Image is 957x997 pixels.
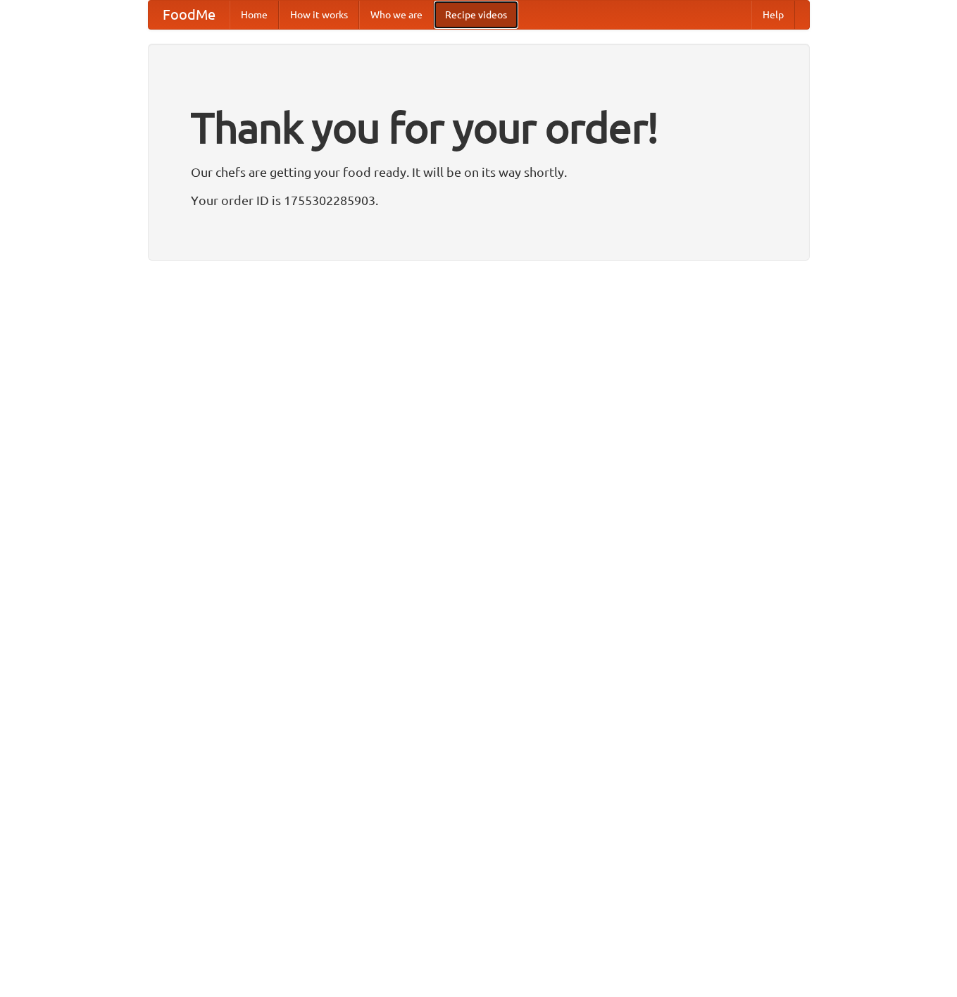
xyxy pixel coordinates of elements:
[359,1,434,29] a: Who we are
[434,1,518,29] a: Recipe videos
[751,1,795,29] a: Help
[149,1,230,29] a: FoodMe
[191,161,767,182] p: Our chefs are getting your food ready. It will be on its way shortly.
[191,94,767,161] h1: Thank you for your order!
[230,1,279,29] a: Home
[279,1,359,29] a: How it works
[191,190,767,211] p: Your order ID is 1755302285903.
